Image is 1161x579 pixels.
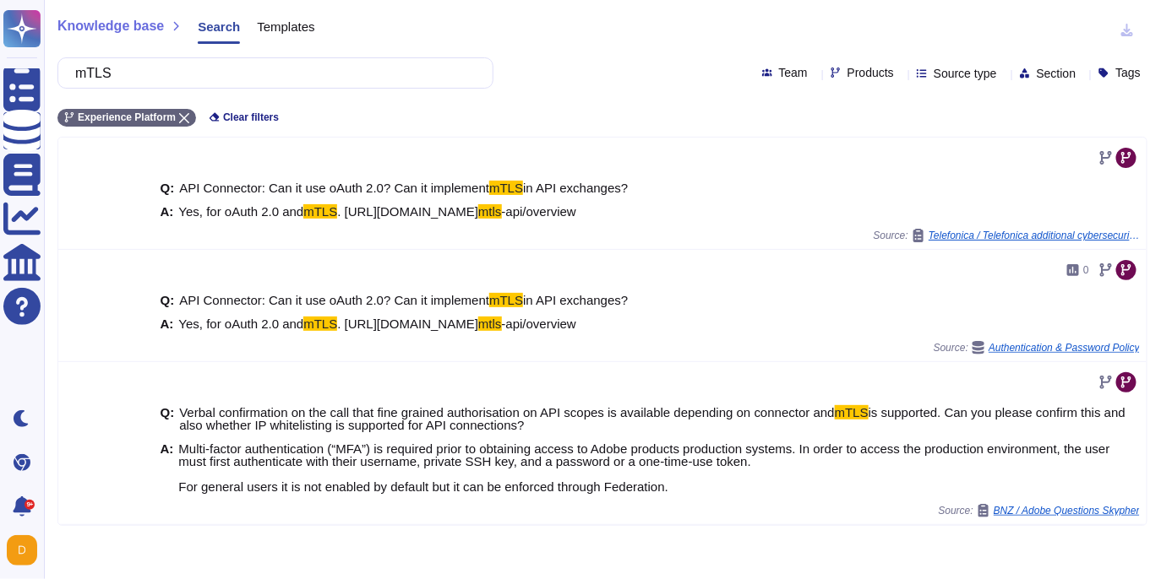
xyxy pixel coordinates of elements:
b: Q: [161,294,175,306]
b: Q: [161,181,175,194]
span: -api/overview [502,204,576,219]
b: A: [161,317,174,330]
span: Search [198,20,240,33]
span: Yes, for oAuth 2.0 and [178,317,303,331]
span: 0 [1083,265,1089,275]
span: Clear filters [223,112,279,122]
mark: mTLS [489,293,523,307]
span: Products [848,67,894,78]
span: Verbal confirmation on the call that fine grained authorisation on API scopes is available depend... [179,405,835,419]
span: in API exchanges? [523,293,628,307]
span: Authentication & Password Policy [989,343,1140,353]
mark: mtls [478,204,502,219]
mark: mtls [478,317,502,331]
input: Search a question or template... [67,58,476,88]
b: A: [161,205,174,218]
mark: mTLS [303,317,337,331]
span: Source: [874,229,1140,242]
span: Telefonica / Telefonica additional cybersecurity questions [929,230,1140,241]
div: 9+ [25,500,35,510]
span: Source type [934,68,997,79]
button: user [3,532,49,569]
b: A: [161,442,174,493]
span: Knowledge base [57,19,164,33]
mark: mTLS [303,204,337,219]
span: Source: [939,504,1140,517]
span: Tags [1115,67,1141,78]
span: Source: [934,341,1140,354]
span: API Connector: Can it use oAuth 2.0? Can it implement [179,181,489,195]
span: -api/overview [502,317,576,331]
span: Section [1037,68,1077,79]
span: API Connector: Can it use oAuth 2.0? Can it implement [179,293,489,307]
img: user [7,535,37,565]
span: in API exchanges? [523,181,628,195]
span: Experience Platform [78,112,176,122]
span: . [URL][DOMAIN_NAME] [337,317,478,331]
span: . [URL][DOMAIN_NAME] [337,204,478,219]
mark: mTLS [835,405,869,419]
span: Multi-factor authentication (“MFA”) is required prior to obtaining access to Adobe products produ... [178,441,1109,494]
span: Templates [257,20,314,33]
span: is supported. Can you please confirm this and also whether IP whitelisting is supported for API c... [179,405,1126,432]
span: BNZ / Adobe Questions Skypher [994,506,1140,516]
span: Team [779,67,808,78]
b: Q: [161,406,175,431]
span: Yes, for oAuth 2.0 and [178,204,303,219]
mark: mTLS [489,181,523,195]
